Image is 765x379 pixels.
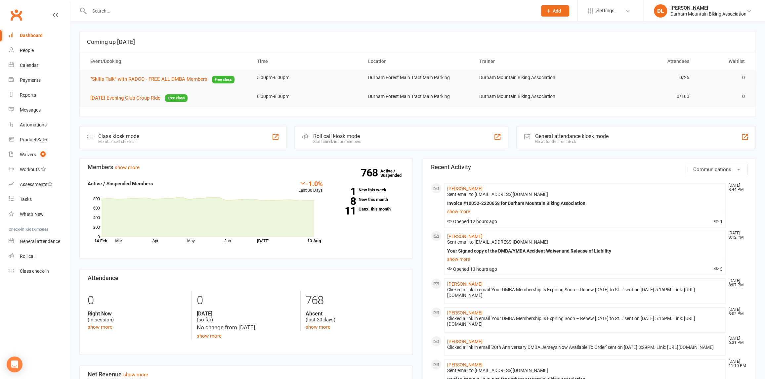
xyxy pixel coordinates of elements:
span: Free class [165,94,188,102]
div: Waivers [20,152,36,157]
a: Clubworx [8,7,24,23]
a: 1New this week [333,188,404,192]
div: Assessments [20,182,53,187]
strong: [DATE] [197,310,295,317]
div: General attendance kiosk mode [535,133,609,139]
div: -1.0% [298,180,323,187]
a: [PERSON_NAME] [447,362,483,367]
div: Dashboard [20,33,43,38]
div: Reports [20,92,36,98]
div: [PERSON_NAME] [670,5,746,11]
div: People [20,48,34,53]
div: Great for the front desk [535,139,609,144]
div: No change from [DATE] [197,323,295,332]
td: 6:00pm-8:00pm [251,89,362,104]
strong: Active / Suspended Members [88,181,153,187]
strong: 768 [361,168,380,178]
span: Communications [693,166,731,172]
button: [DATE] Evening Club Group RideFree class [90,94,188,102]
a: [PERSON_NAME] [447,281,483,287]
a: What's New [9,207,70,222]
span: Free class [212,76,234,83]
input: Search... [87,6,532,16]
div: (last 30 days) [306,310,404,323]
td: 0 [695,89,751,104]
a: show more [306,324,330,330]
a: Workouts [9,162,70,177]
div: Invoice #10052-2220658 for Durham Mountain Biking Association [447,201,723,206]
div: Durham Mountain Biking Association [670,11,746,17]
td: Durham Forest Main Tract Main Parking [362,89,473,104]
th: Time [251,53,362,70]
div: Member self check-in [98,139,139,144]
div: Roll call kiosk mode [313,133,361,139]
span: 8 [40,151,46,157]
h3: Net Revenue [88,371,404,378]
th: Attendees [584,53,695,70]
div: Last 30 Days [298,180,323,194]
a: 11Canx. this month [333,207,404,211]
div: 0 [197,291,295,310]
time: [DATE] 8:02 PM [725,308,747,316]
span: Add [553,8,561,14]
div: Product Sales [20,137,48,142]
th: Location [362,53,473,70]
strong: Absent [306,310,404,317]
td: Durham Mountain Biking Association [473,89,584,104]
a: General attendance kiosk mode [9,234,70,249]
td: Durham Mountain Biking Association [473,70,584,85]
button: "Skills Talk" with RADCO - FREE ALL DMBA MembersFree class [90,75,234,83]
a: Calendar [9,58,70,73]
td: 0/100 [584,89,695,104]
span: Settings [596,3,615,18]
div: Payments [20,77,41,83]
div: Clicked a link in email '20th Anniversary DMBA Jerseys Now Available To Order' sent on [DATE] 3:2... [447,345,723,350]
time: [DATE] 8:44 PM [725,183,747,192]
div: DL [654,4,667,18]
div: 0 [88,291,187,310]
strong: 1 [333,187,356,197]
div: Clicked a link in email 'Your DMBA Membership Is Expiring Soon – Renew [DATE] to St...' sent on [... [447,287,723,298]
h3: Attendance [88,275,404,281]
a: Class kiosk mode [9,264,70,279]
a: [PERSON_NAME] [447,186,483,191]
h3: Coming up [DATE] [87,39,748,45]
a: 768Active / Suspended [380,164,409,182]
td: 0/25 [584,70,695,85]
div: Clicked a link in email 'Your DMBA Membership Is Expiring Soon – Renew [DATE] to St...' sent on [... [447,316,723,327]
th: Waitlist [695,53,751,70]
h3: Recent Activity [431,164,748,170]
span: 1 [714,219,723,224]
a: Tasks [9,192,70,207]
div: Class kiosk mode [98,133,139,139]
a: Dashboard [9,28,70,43]
span: Sent email to [EMAIL_ADDRESS][DOMAIN_NAME] [447,192,548,197]
h3: Members [88,164,404,170]
span: 3 [714,266,723,272]
span: Opened 12 hours ago [447,219,497,224]
a: [PERSON_NAME] [447,339,483,344]
a: Automations [9,118,70,132]
button: Communications [686,164,747,175]
th: Event/Booking [84,53,251,70]
time: [DATE] 6:31 PM [725,336,747,345]
div: Automations [20,122,47,127]
strong: 11 [333,206,356,216]
a: show more [447,207,723,216]
span: "Skills Talk" with RADCO - FREE ALL DMBA Members [90,76,207,82]
td: 0 [695,70,751,85]
span: Sent email to [EMAIL_ADDRESS][DOMAIN_NAME] [447,239,548,245]
a: People [9,43,70,58]
strong: 8 [333,196,356,206]
div: Workouts [20,167,40,172]
div: (so far) [197,310,295,323]
div: Your Signed copy of the DMBA/YMBA Accident Waiver and Release of Liability [447,248,723,254]
a: Reports [9,88,70,103]
time: [DATE] 8:07 PM [725,279,747,287]
div: 768 [306,291,404,310]
div: Roll call [20,254,35,259]
div: (in session) [88,310,187,323]
div: Class check-in [20,268,49,274]
a: Payments [9,73,70,88]
a: [PERSON_NAME] [447,234,483,239]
